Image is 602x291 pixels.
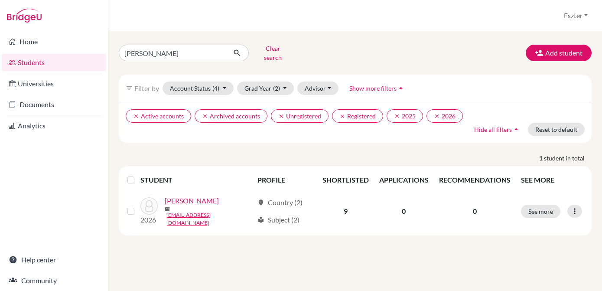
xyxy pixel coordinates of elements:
[474,126,512,133] span: Hide all filters
[202,113,208,119] i: clear
[394,113,400,119] i: clear
[374,190,434,232] td: 0
[526,45,592,61] button: Add student
[516,170,588,190] th: SEE MORE
[212,85,219,92] span: (4)
[257,199,264,206] span: location_on
[2,54,106,71] a: Students
[434,113,440,119] i: clear
[140,197,158,215] img: Bartók, Márton
[521,205,560,218] button: See more
[539,154,544,163] strong: 1
[119,45,226,61] input: Find student by name...
[271,109,329,123] button: clearUnregistered
[332,109,383,123] button: clearRegistered
[2,117,106,134] a: Analytics
[317,190,374,232] td: 9
[165,206,170,212] span: mail
[297,82,338,95] button: Advisor
[237,82,294,95] button: Grad Year(2)
[252,170,317,190] th: PROFILE
[2,75,106,92] a: Universities
[2,272,106,289] a: Community
[273,85,280,92] span: (2)
[426,109,463,123] button: clear2026
[133,113,139,119] i: clear
[544,154,592,163] span: student in total
[166,211,253,227] a: [EMAIL_ADDRESS][DOMAIN_NAME]
[126,85,133,92] i: filter_list
[140,215,158,225] p: 2026
[278,113,284,119] i: clear
[249,42,297,64] button: Clear search
[467,123,528,136] button: Hide all filtersarrow_drop_up
[7,9,42,23] img: Bridge-U
[2,251,106,268] a: Help center
[342,82,413,95] button: Show more filtersarrow_drop_up
[434,170,516,190] th: RECOMMENDATIONS
[317,170,374,190] th: SHORTLISTED
[195,109,267,123] button: clearArchived accounts
[163,82,234,95] button: Account Status(4)
[257,215,299,225] div: Subject (2)
[257,197,303,208] div: Country (2)
[140,170,252,190] th: STUDENT
[349,85,397,92] span: Show more filters
[2,33,106,50] a: Home
[339,113,345,119] i: clear
[165,196,219,206] a: [PERSON_NAME]
[257,216,264,223] span: local_library
[2,96,106,113] a: Documents
[374,170,434,190] th: APPLICATIONS
[397,84,405,92] i: arrow_drop_up
[439,206,511,216] p: 0
[512,125,521,134] i: arrow_drop_up
[560,7,592,24] button: Eszter
[528,123,585,136] button: Reset to default
[387,109,423,123] button: clear2025
[126,109,191,123] button: clearActive accounts
[134,84,159,92] span: Filter by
